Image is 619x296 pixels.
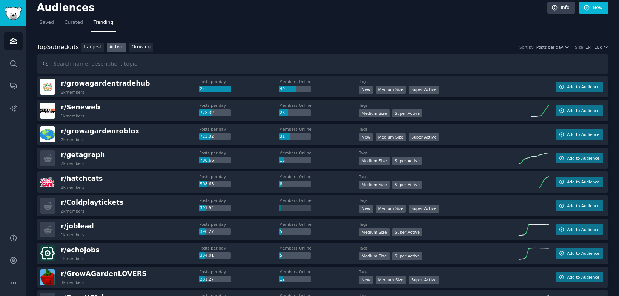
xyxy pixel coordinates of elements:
[392,181,423,189] div: Super Active
[359,109,390,117] div: Medium Size
[519,45,534,50] div: Sort by
[376,276,406,284] div: Medium Size
[567,251,599,256] span: Add to Audience
[567,132,599,137] span: Add to Audience
[65,19,83,26] span: Curated
[579,2,608,14] a: New
[536,45,563,50] span: Posts per day
[279,109,311,116] div: 26
[61,127,140,135] span: r/ growagardenroblox
[40,245,55,261] img: echojobs
[279,269,359,274] dt: Members Online
[279,181,311,188] div: 8
[376,205,406,213] div: Medium Size
[61,232,84,237] div: 1k members
[359,181,390,189] div: Medium Size
[279,252,311,259] div: 5
[61,161,84,166] div: 7k members
[392,109,423,117] div: Super Active
[5,7,22,20] img: GummySearch logo
[556,224,603,235] button: Add to Audience
[199,109,231,116] div: 778.32
[359,103,519,108] dt: Tags
[199,86,231,92] div: 2k
[199,103,279,108] dt: Posts per day
[556,200,603,211] button: Add to Audience
[392,157,423,165] div: Super Active
[279,174,359,179] dt: Members Online
[40,103,55,119] img: Seneweb
[199,174,279,179] dt: Posts per day
[61,246,100,254] span: r/ echojobs
[575,45,583,50] div: Size
[359,157,390,165] div: Medium Size
[359,86,373,94] div: New
[81,43,104,52] a: Largest
[279,245,359,251] dt: Members Online
[556,153,603,163] button: Add to Audience
[409,205,439,213] div: Super Active
[359,126,519,132] dt: Tags
[556,272,603,282] button: Add to Audience
[359,222,519,227] dt: Tags
[547,2,575,14] a: Info
[279,86,311,92] div: 49
[37,17,57,32] a: Saved
[199,276,231,283] div: 381.27
[359,198,519,203] dt: Tags
[40,174,55,190] img: hatchcats
[199,126,279,132] dt: Posts per day
[567,156,599,161] span: Add to Audience
[94,19,113,26] span: Trending
[61,113,84,119] div: 1k members
[392,228,423,236] div: Super Active
[61,256,84,261] div: 1k members
[40,79,55,95] img: growagardentradehub
[37,43,79,52] div: Top Subreddits
[107,43,126,52] a: Active
[567,84,599,89] span: Add to Audience
[359,79,519,84] dt: Tags
[279,276,311,283] div: 12
[199,133,231,140] div: 723.32
[567,179,599,185] span: Add to Audience
[567,203,599,208] span: Add to Audience
[61,185,84,190] div: 8k members
[279,79,359,84] dt: Members Online
[129,43,154,52] a: Growing
[199,79,279,84] dt: Posts per day
[279,228,311,235] div: 5
[376,86,406,94] div: Medium Size
[61,137,84,142] div: 7k members
[279,150,359,156] dt: Members Online
[359,269,519,274] dt: Tags
[61,80,150,87] span: r/ growagardentradehub
[199,252,231,259] div: 384.01
[376,133,406,141] div: Medium Size
[61,208,84,214] div: 2k members
[359,252,390,260] div: Medium Size
[61,280,84,285] div: 3k members
[567,274,599,280] span: Add to Audience
[61,89,84,95] div: 6k members
[279,198,359,203] dt: Members Online
[409,86,439,94] div: Super Active
[359,276,373,284] div: New
[40,269,55,285] img: GrowAGardenLOVERS
[40,126,55,142] img: growagardenroblox
[91,17,116,32] a: Trending
[61,270,147,277] span: r/ GrowAGardenLOVERS
[359,205,373,213] div: New
[279,133,311,140] div: 31
[359,174,519,179] dt: Tags
[61,175,103,182] span: r/ hatchcats
[279,222,359,227] dt: Members Online
[40,19,54,26] span: Saved
[392,252,423,260] div: Super Active
[199,269,279,274] dt: Posts per day
[199,181,231,188] div: 508.63
[199,157,231,164] div: 708.66
[409,133,439,141] div: Super Active
[61,103,100,111] span: r/ Seneweb
[556,248,603,259] button: Add to Audience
